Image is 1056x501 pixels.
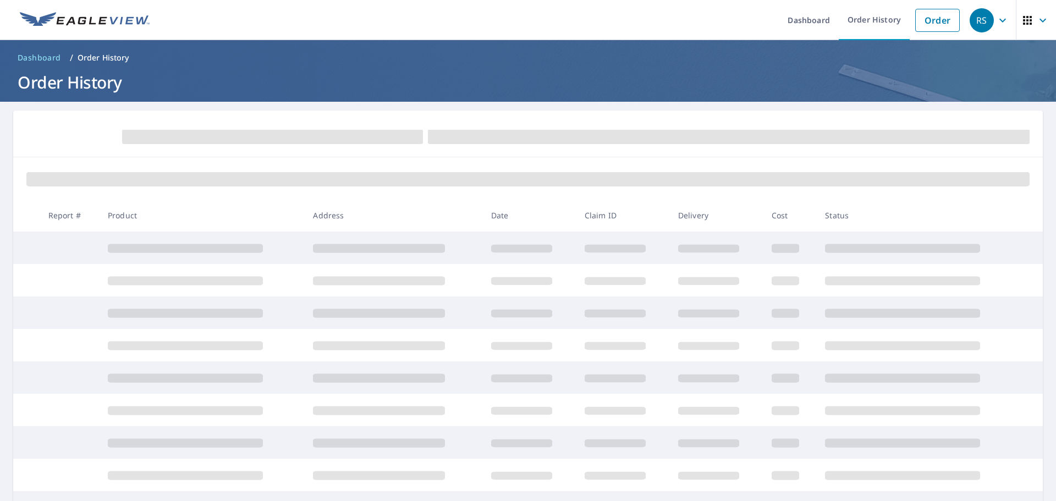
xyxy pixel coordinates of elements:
[576,199,669,232] th: Claim ID
[13,49,1043,67] nav: breadcrumb
[13,49,65,67] a: Dashboard
[763,199,817,232] th: Cost
[482,199,576,232] th: Date
[915,9,960,32] a: Order
[304,199,482,232] th: Address
[40,199,99,232] th: Report #
[99,199,304,232] th: Product
[669,199,763,232] th: Delivery
[18,52,61,63] span: Dashboard
[13,71,1043,93] h1: Order History
[78,52,129,63] p: Order History
[816,199,1022,232] th: Status
[20,12,150,29] img: EV Logo
[70,51,73,64] li: /
[970,8,994,32] div: RS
